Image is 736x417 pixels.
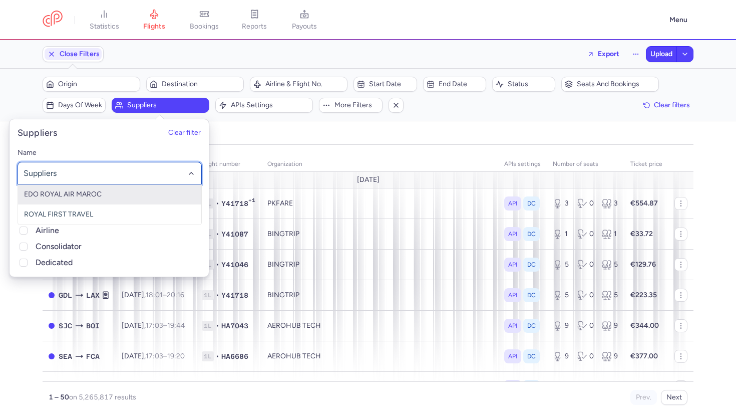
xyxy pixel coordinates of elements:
[112,98,209,113] button: Suppliers
[162,80,240,88] span: Destination
[602,260,618,270] div: 5
[216,321,219,331] span: •
[630,260,656,269] strong: €129.76
[508,321,517,331] span: API
[190,22,219,31] span: bookings
[527,290,536,300] span: DC
[602,290,618,300] div: 5
[250,77,347,92] button: Airline & Flight No.
[58,80,137,88] span: Origin
[69,393,136,401] span: on 5,265,817 results
[43,77,140,92] button: Origin
[357,176,380,184] span: [DATE]
[577,351,594,361] div: 0
[261,371,498,402] td: UNIFIFI
[90,22,119,31] span: statistics
[553,198,569,209] div: 3
[229,9,279,31] a: reports
[261,188,498,219] td: PKFARE
[577,198,594,209] div: 0
[646,47,676,62] button: Upload
[577,290,594,300] div: 0
[261,219,498,249] td: BINGTRIP
[216,351,219,361] span: •
[492,77,555,92] button: Status
[231,101,309,109] span: APIs settings
[146,352,185,360] span: –
[143,22,165,31] span: flights
[353,77,417,92] button: Start date
[202,351,214,361] span: 1L
[146,321,185,330] span: –
[650,50,672,58] span: Upload
[602,229,618,239] div: 1
[146,321,163,330] time: 17:03
[527,260,536,270] span: DC
[261,157,498,172] th: organization
[122,352,185,360] span: [DATE],
[439,80,483,88] span: End date
[630,390,657,405] button: Prev.
[527,351,536,361] span: DC
[602,321,618,331] div: 9
[334,101,379,109] span: More filters
[527,321,536,331] span: DC
[577,260,594,270] div: 0
[261,341,498,371] td: AEROHUB TECH
[146,77,244,92] button: Destination
[221,198,248,209] span: Y41718
[661,390,687,405] button: Next
[122,321,185,330] span: [DATE],
[508,80,552,88] span: Status
[167,352,185,360] time: 19:20
[146,291,184,299] span: –
[216,229,219,239] span: •
[581,46,626,62] button: Export
[20,243,28,251] input: Consolidator
[598,50,619,58] span: Export
[663,11,693,30] button: Menu
[577,229,594,239] div: 0
[279,9,329,31] a: payouts
[146,352,163,360] time: 17:03
[602,198,618,209] div: 3
[508,198,517,209] span: API
[24,190,102,198] span: EDO ROYAL AIR MAROC
[577,321,594,331] div: 0
[202,290,214,300] span: 1L
[216,260,219,270] span: •
[319,98,382,113] button: More filters
[292,22,317,31] span: payouts
[43,11,63,29] a: CitizenPlane red outlined logo
[24,168,196,179] input: -searchbox
[216,198,219,209] span: •
[79,9,129,31] a: statistics
[221,290,248,300] span: Y41718
[553,321,569,331] div: 9
[168,129,201,137] button: Clear filter
[630,199,658,207] strong: €554.87
[86,320,100,331] span: BOI
[577,80,655,88] span: Seats and bookings
[146,291,163,299] time: 18:01
[261,310,498,341] td: AEROHUB TECH
[86,351,100,362] span: FCA
[553,229,569,239] div: 1
[59,290,72,301] span: GDL
[49,393,69,401] strong: 1 – 50
[167,291,184,299] time: 20:16
[261,249,498,280] td: BINGTRIP
[58,101,102,109] span: Days of week
[508,229,517,239] span: API
[221,260,248,270] span: Y41046
[248,197,255,207] span: +1
[24,210,93,219] span: ROYAL FIRST TRAVEL
[215,98,313,113] button: APIs settings
[122,291,184,299] span: [DATE],
[59,320,72,331] span: SJC
[127,101,206,109] span: Suppliers
[60,50,100,58] span: Close Filters
[221,229,248,239] span: Y41087
[265,80,344,88] span: Airline & Flight No.
[261,280,498,310] td: BINGTRIP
